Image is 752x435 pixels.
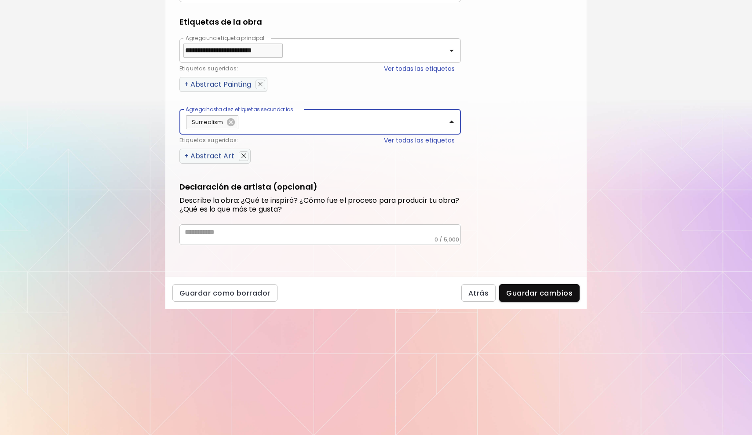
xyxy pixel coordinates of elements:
button: Ver todas las etiquetas [384,136,455,145]
img: delete [258,82,263,87]
button: Guardar como borrador [172,284,277,302]
span: Atrás [468,289,489,298]
button: delete [239,151,248,161]
div: Etiquetas sugeridas: [179,136,455,145]
span: + [184,79,189,89]
span: Guardar cambios [506,289,573,298]
img: delete [241,154,246,158]
h5: Declaración de artista (opcional) [179,181,318,193]
span: Etiquetas sugeridas: [179,64,238,73]
span: + [184,151,189,161]
button: Open [445,44,458,57]
button: delete [256,80,265,89]
h6: Describe la obra: ¿Qué te inspiró? ¿Cómo fue el proceso para producir tu obra? ¿Qué es lo que más... [179,196,461,214]
button: Ver todas las etiquetas [384,64,455,73]
div: + Abstract Art [184,150,234,161]
div: + Abstract Painting [184,79,251,90]
button: Close [445,116,458,128]
div: Surrealism [186,115,238,129]
span: Surrealism [186,118,229,126]
span: Guardar como borrador [179,289,270,298]
button: Atrás [461,284,496,302]
button: Guardar cambios [499,284,580,302]
h6: 0 / 5,000 [434,236,459,243]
